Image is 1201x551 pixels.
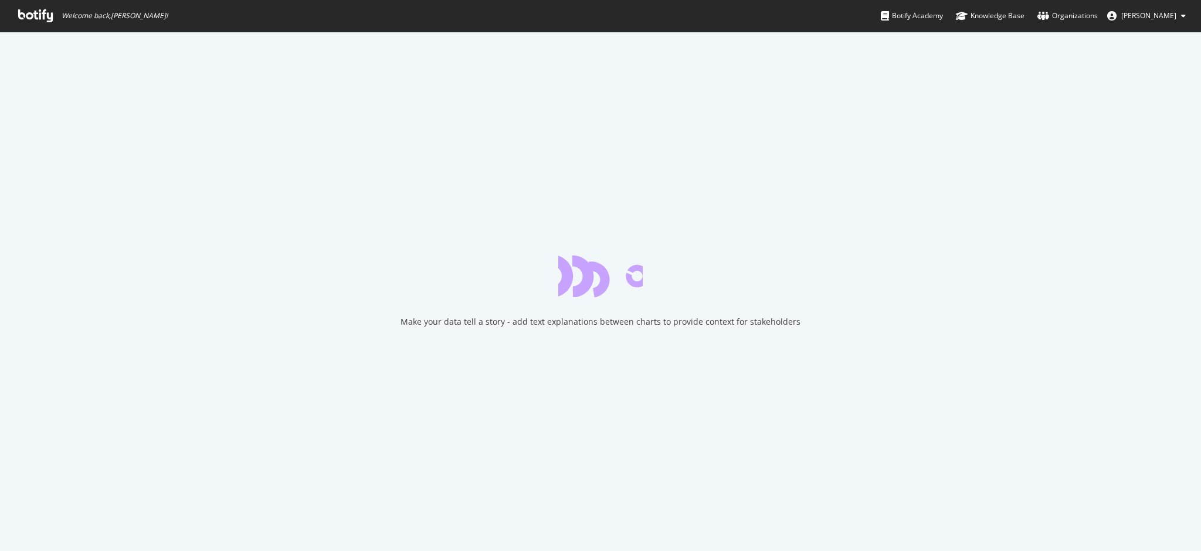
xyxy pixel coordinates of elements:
[956,10,1024,22] div: Knowledge Base
[558,255,643,297] div: animation
[401,316,800,328] div: Make your data tell a story - add text explanations between charts to provide context for stakeho...
[1121,11,1176,21] span: Angelique Fromentin
[881,10,943,22] div: Botify Academy
[1037,10,1098,22] div: Organizations
[1098,6,1195,25] button: [PERSON_NAME]
[62,11,168,21] span: Welcome back, [PERSON_NAME] !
